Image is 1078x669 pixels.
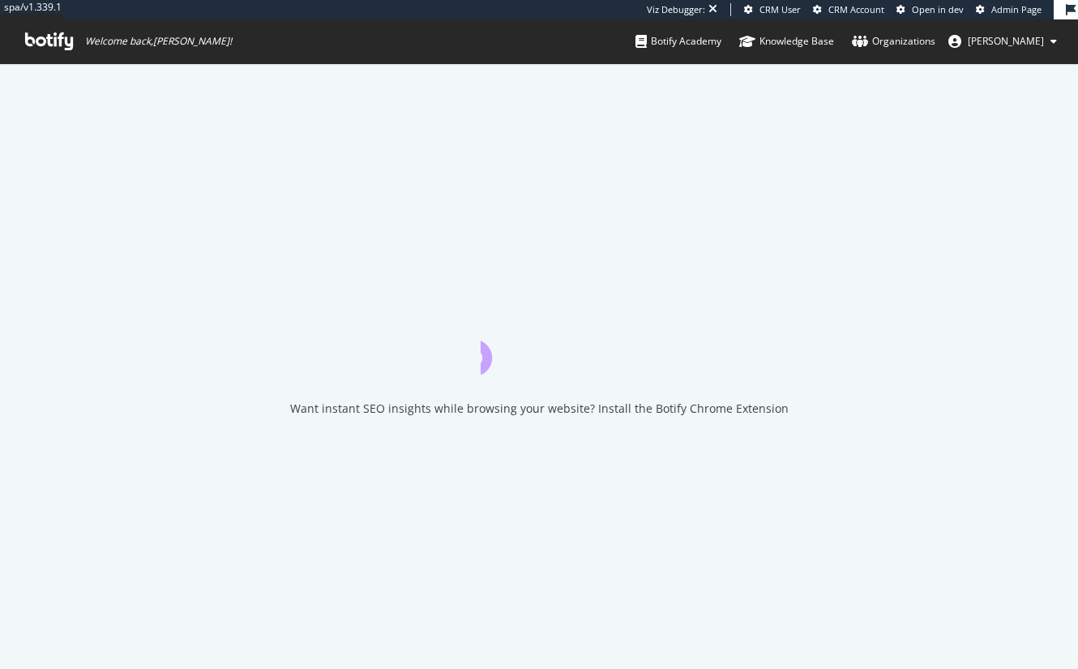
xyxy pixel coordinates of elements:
div: Knowledge Base [739,33,834,49]
a: Botify Academy [635,19,721,63]
a: CRM Account [813,3,884,16]
span: Welcome back, [PERSON_NAME] ! [85,35,232,48]
span: Admin Page [991,3,1042,15]
div: Organizations [852,33,935,49]
a: Organizations [852,19,935,63]
span: CRM User [759,3,801,15]
a: Admin Page [976,3,1042,16]
span: Lilian Sparer [968,34,1044,48]
a: CRM User [744,3,801,16]
div: Viz Debugger: [647,3,705,16]
button: [PERSON_NAME] [935,28,1070,54]
a: Open in dev [896,3,964,16]
div: animation [481,316,597,375]
div: Want instant SEO insights while browsing your website? Install the Botify Chrome Extension [290,401,789,417]
a: Knowledge Base [739,19,834,63]
span: Open in dev [912,3,964,15]
span: CRM Account [828,3,884,15]
div: Botify Academy [635,33,721,49]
